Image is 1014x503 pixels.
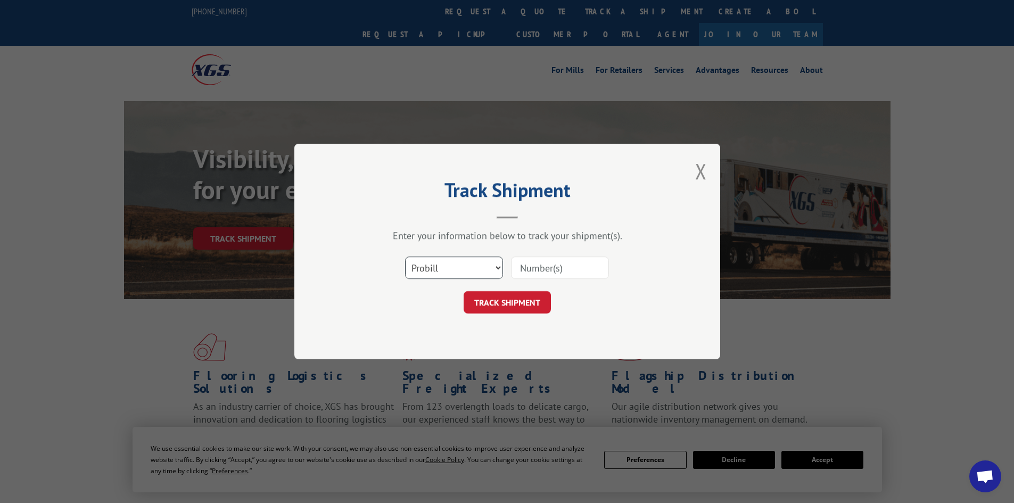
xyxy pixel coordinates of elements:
button: Close modal [695,157,707,185]
h2: Track Shipment [348,183,667,203]
div: Enter your information below to track your shipment(s). [348,229,667,242]
button: TRACK SHIPMENT [464,291,551,314]
input: Number(s) [511,257,609,279]
a: Open chat [969,460,1001,492]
